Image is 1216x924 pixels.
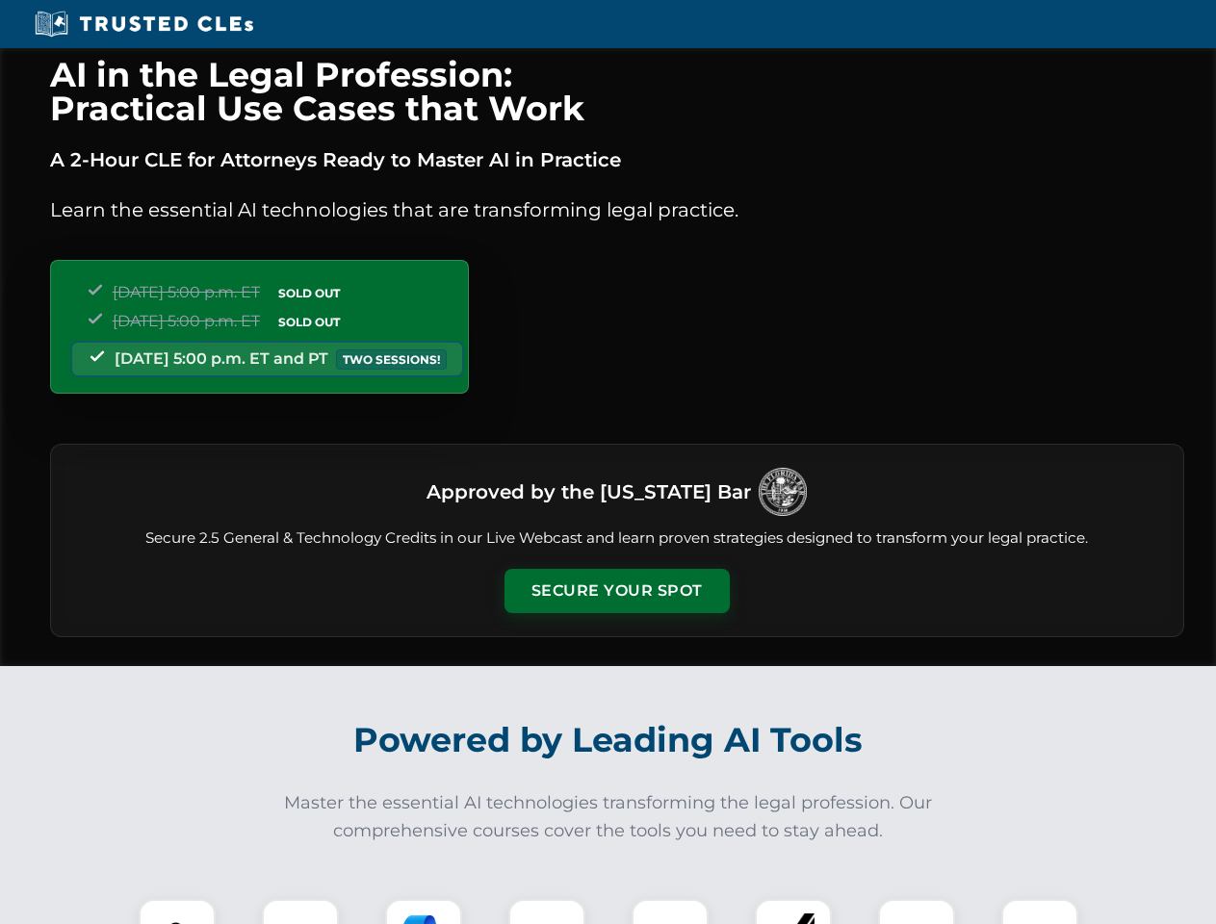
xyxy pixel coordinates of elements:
img: Trusted CLEs [29,10,259,38]
p: A 2-Hour CLE for Attorneys Ready to Master AI in Practice [50,144,1184,175]
h1: AI in the Legal Profession: Practical Use Cases that Work [50,58,1184,125]
span: [DATE] 5:00 p.m. ET [113,283,260,301]
p: Secure 2.5 General & Technology Credits in our Live Webcast and learn proven strategies designed ... [74,527,1160,550]
h2: Powered by Leading AI Tools [75,706,1142,774]
h3: Approved by the [US_STATE] Bar [427,475,751,509]
p: Learn the essential AI technologies that are transforming legal practice. [50,194,1184,225]
button: Secure Your Spot [505,569,730,613]
p: Master the essential AI technologies transforming the legal profession. Our comprehensive courses... [272,789,945,845]
span: [DATE] 5:00 p.m. ET [113,312,260,330]
img: Logo [759,468,807,516]
span: SOLD OUT [272,283,347,303]
span: SOLD OUT [272,312,347,332]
